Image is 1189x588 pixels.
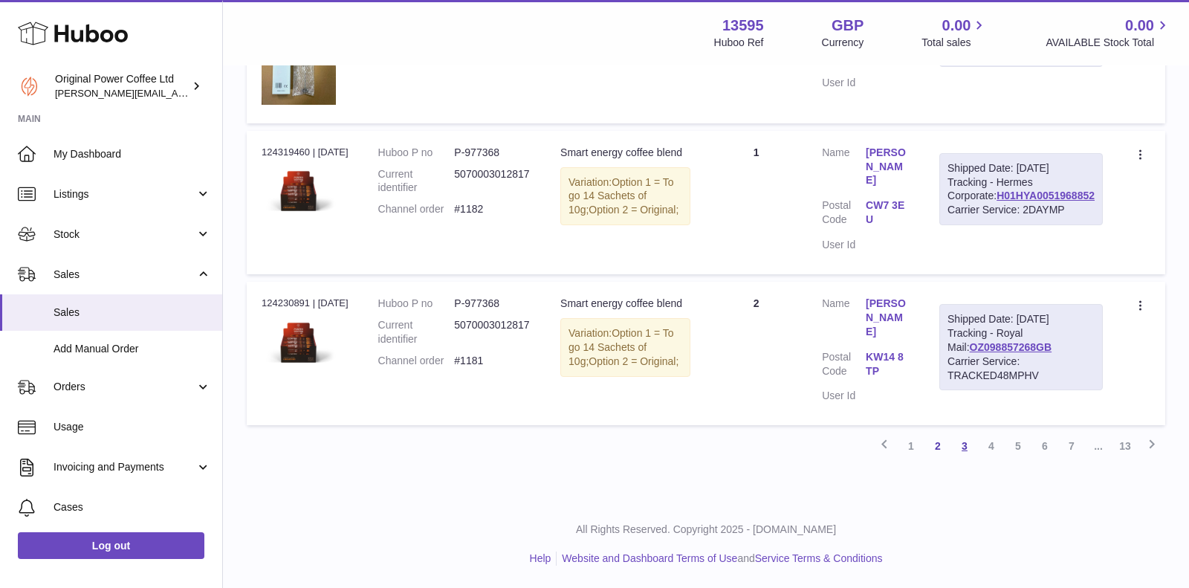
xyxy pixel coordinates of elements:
[54,147,211,161] span: My Dashboard
[589,355,678,367] span: Option 2 = Original;
[378,202,455,216] dt: Channel order
[378,354,455,368] dt: Channel order
[1005,433,1031,459] a: 5
[822,146,866,192] dt: Name
[947,203,1095,217] div: Carrier Service: 2DAYMP
[262,164,336,219] img: power-coffee-sachet-box-02.04.24.v2.png
[714,36,764,50] div: Huboo Ref
[55,72,189,100] div: Original Power Coffee Ltd
[921,16,988,50] a: 0.00 Total sales
[557,552,882,566] li: and
[866,297,910,339] a: [PERSON_NAME]
[54,187,195,201] span: Listings
[560,167,690,226] div: Variation:
[997,190,1095,201] a: H01HYA0051968852
[947,312,1095,326] div: Shipped Date: [DATE]
[560,146,690,160] div: Smart energy coffee blend
[454,146,531,160] dd: P-977368
[970,341,1052,353] a: OZ098857268GB
[1046,16,1171,50] a: 0.00 AVAILABLE Stock Total
[978,433,1005,459] a: 4
[568,327,674,367] span: Option 1 = To go 14 Sachets of 10g;
[832,16,864,36] strong: GBP
[866,146,910,188] a: [PERSON_NAME]
[947,161,1095,175] div: Shipped Date: [DATE]
[262,315,336,371] img: power-coffee-sachet-box-02.04.24.v2.png
[822,198,866,230] dt: Postal Code
[530,552,551,564] a: Help
[939,153,1103,226] div: Tracking - Hermes Corporate:
[921,36,988,50] span: Total sales
[822,350,866,382] dt: Postal Code
[589,204,678,216] span: Option 2 = Original;
[454,297,531,311] dd: P-977368
[822,238,866,252] dt: User Id
[454,318,531,346] dd: 5070003012817
[822,389,866,403] dt: User Id
[942,16,971,36] span: 0.00
[705,282,807,425] td: 2
[262,297,349,310] div: 124230891 | [DATE]
[454,202,531,216] dd: #1182
[454,354,531,368] dd: #1181
[54,500,211,514] span: Cases
[235,523,1177,537] p: All Rights Reserved. Copyright 2025 - [DOMAIN_NAME]
[560,318,690,377] div: Variation:
[54,227,195,242] span: Stock
[822,36,864,50] div: Currency
[18,75,40,97] img: aline@drinkpowercoffee.com
[568,176,674,216] span: Option 1 = To go 14 Sachets of 10g;
[1085,433,1112,459] span: ...
[262,146,349,159] div: 124319460 | [DATE]
[1125,16,1154,36] span: 0.00
[378,146,455,160] dt: Huboo P no
[1046,36,1171,50] span: AVAILABLE Stock Total
[378,297,455,311] dt: Huboo P no
[705,131,807,274] td: 1
[866,350,910,378] a: KW14 8TP
[924,433,951,459] a: 2
[939,304,1103,390] div: Tracking - Royal Mail:
[54,380,195,394] span: Orders
[1031,433,1058,459] a: 6
[822,76,866,90] dt: User Id
[54,460,195,474] span: Invoicing and Payments
[54,342,211,356] span: Add Manual Order
[454,167,531,196] dd: 5070003012817
[54,306,211,320] span: Sales
[1058,433,1085,459] a: 7
[55,87,298,99] span: [PERSON_NAME][EMAIL_ADDRESS][DOMAIN_NAME]
[54,420,211,434] span: Usage
[54,268,195,282] span: Sales
[378,167,455,196] dt: Current identifier
[822,297,866,343] dt: Name
[1112,433,1138,459] a: 13
[755,552,883,564] a: Service Terms & Conditions
[560,297,690,311] div: Smart energy coffee blend
[18,532,204,559] a: Log out
[866,198,910,227] a: CW7 3EU
[378,318,455,346] dt: Current identifier
[951,433,978,459] a: 3
[898,433,924,459] a: 1
[947,355,1095,383] div: Carrier Service: TRACKED48MPHV
[562,552,737,564] a: Website and Dashboard Terms of Use
[722,16,764,36] strong: 13595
